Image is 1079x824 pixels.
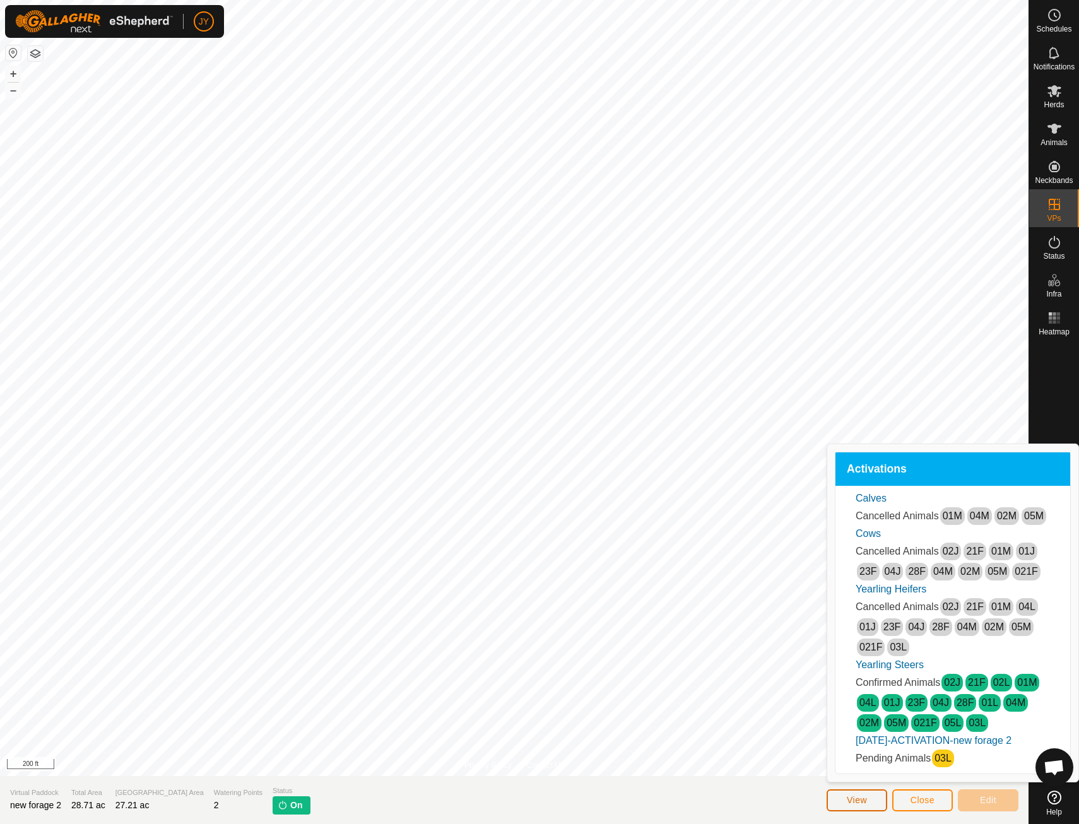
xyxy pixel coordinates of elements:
a: 021F [1015,566,1037,577]
div: Open chat [1035,748,1073,786]
span: On [290,799,302,812]
a: 021F [914,717,936,728]
span: Virtual Paddock [10,787,61,798]
span: Status [1043,252,1064,260]
span: 28.71 ac [71,800,105,810]
a: Cows [856,528,881,539]
span: Animals [1041,139,1068,146]
span: Pending Animals [856,753,931,763]
a: 04L [859,697,876,708]
a: 05M [988,566,1007,577]
span: Watering Points [214,787,262,798]
a: 05L [945,717,962,728]
a: 01J [884,697,900,708]
img: Gallagher Logo [15,10,173,33]
a: 02L [993,677,1010,688]
button: + [6,66,21,81]
span: Close [911,795,935,805]
span: Activations [847,464,907,475]
a: Yearling Heifers [856,584,926,594]
a: 21F [966,601,984,612]
a: 01M [991,546,1011,556]
span: Heatmap [1039,328,1070,336]
a: 04J [885,566,901,577]
a: Calves [856,493,887,503]
a: 28F [908,566,926,577]
span: Help [1046,808,1062,816]
button: View [827,789,887,811]
a: 02J [943,601,959,612]
a: 04J [908,621,924,632]
span: Cancelled Animals [856,510,939,521]
a: 05M [1024,510,1044,521]
a: 01J [859,621,876,632]
a: 23F [859,566,877,577]
a: 04M [970,510,989,521]
a: 04J [933,697,949,708]
span: [GEOGRAPHIC_DATA] Area [115,787,204,798]
span: VPs [1047,215,1061,222]
a: 05M [1011,621,1031,632]
a: 23F [883,621,901,632]
span: 27.21 ac [115,800,150,810]
a: Privacy Policy [464,760,512,771]
span: 2 [214,800,219,810]
span: Herds [1044,101,1064,109]
a: 28F [932,621,950,632]
a: 28F [957,697,974,708]
a: 04M [957,621,977,632]
button: Map Layers [28,46,43,61]
a: 01M [943,510,962,521]
a: 04M [1006,697,1025,708]
span: Status [273,786,310,796]
span: Infra [1046,290,1061,298]
img: turn-on [278,800,288,810]
span: Edit [980,795,996,805]
span: Neckbands [1035,177,1073,184]
a: 02M [984,621,1004,632]
a: 03L [969,717,986,728]
a: 01L [981,697,998,708]
a: 04L [1018,601,1035,612]
a: 02M [960,566,980,577]
a: 02J [943,546,959,556]
button: Reset Map [6,45,21,61]
a: 21F [968,677,986,688]
a: 01M [991,601,1011,612]
span: Schedules [1036,25,1071,33]
span: JY [199,15,209,28]
span: Cancelled Animals [856,601,939,612]
span: Cancelled Animals [856,546,939,556]
a: 021F [859,642,882,652]
a: Contact Us [527,760,564,771]
a: 03L [935,753,952,763]
a: 01J [1018,546,1035,556]
a: Help [1029,786,1079,821]
span: View [847,795,867,805]
a: Yearling Steers [856,659,924,670]
span: Notifications [1034,63,1075,71]
span: Total Area [71,787,105,798]
a: 21F [966,546,984,556]
button: – [6,83,21,98]
a: 04M [933,566,953,577]
a: 23F [908,697,926,708]
a: [DATE]-ACTIVATION-new forage 2 [856,735,1011,746]
a: 03L [890,642,907,652]
a: 01M [1017,677,1037,688]
span: Confirmed Animals [856,677,940,688]
a: 02J [944,677,960,688]
button: Edit [958,789,1018,811]
a: 02M [997,510,1017,521]
a: 02M [859,717,879,728]
button: Close [892,789,953,811]
span: new forage 2 [10,800,61,810]
a: 05M [887,717,906,728]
